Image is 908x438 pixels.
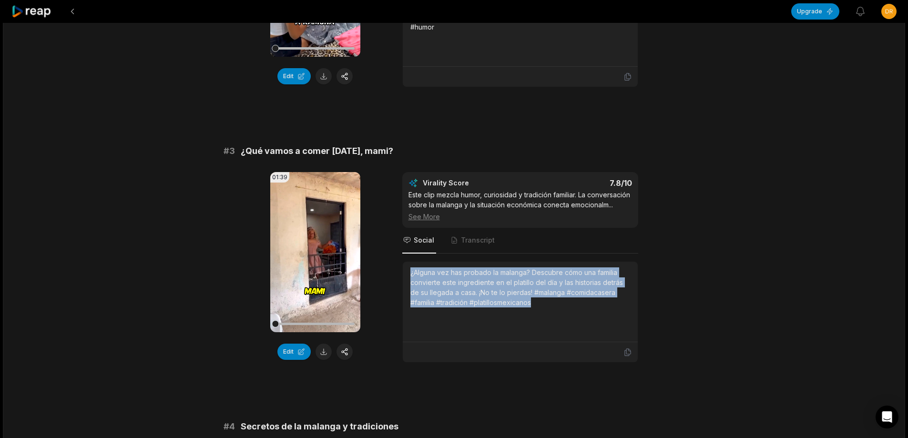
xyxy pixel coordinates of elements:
[876,406,898,428] div: Open Intercom Messenger
[530,178,632,188] div: 7.8 /10
[408,212,632,222] div: See More
[410,267,630,307] div: ¿Alguna vez has probado la malanga? Descubre cómo una familia convierte este ingrediente en el pl...
[461,235,495,245] span: Transcript
[241,420,398,433] span: Secretos de la malanga y tradiciones
[224,420,235,433] span: # 4
[224,144,235,158] span: # 3
[277,344,311,360] button: Edit
[408,190,632,222] div: Este clip mezcla humor, curiosidad y tradición familiar. La conversación sobre la malanga y la si...
[402,228,638,254] nav: Tabs
[423,178,525,188] div: Virality Score
[241,144,393,158] span: ¿Qué vamos a comer [DATE], mami?
[791,3,839,20] button: Upgrade
[277,68,311,84] button: Edit
[414,235,434,245] span: Social
[270,172,360,332] video: Your browser does not support mp4 format.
